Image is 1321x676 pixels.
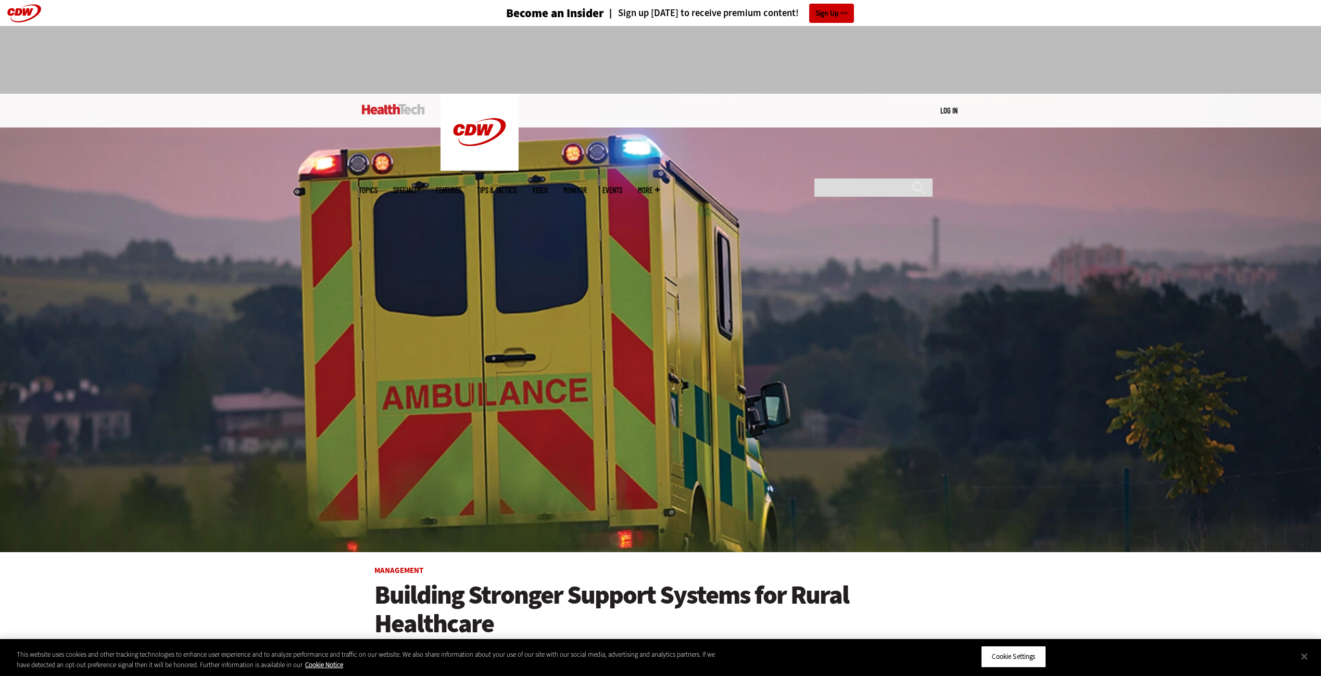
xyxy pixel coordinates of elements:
[359,186,378,194] span: Topics
[604,8,799,18] a: Sign up [DATE] to receive premium content!
[362,104,425,114] img: Home
[981,646,1046,668] button: Cookie Settings
[17,649,726,670] div: This website uses cookies and other tracking technologies to enhance user experience and to analy...
[305,660,343,669] a: More information about your privacy
[940,105,958,116] div: User menu
[602,186,622,194] a: Events
[940,106,958,115] a: Log in
[532,186,548,194] a: Video
[1293,645,1316,668] button: Close
[506,7,604,19] h3: Become an Insider
[477,186,517,194] a: Tips & Tactics
[374,581,947,638] a: Building Stronger Support Systems for Rural Healthcare
[467,7,604,19] a: Become an Insider
[441,94,519,171] img: Home
[393,186,420,194] span: Specialty
[809,4,854,23] a: Sign Up
[436,186,461,194] a: Features
[638,186,660,194] span: More
[374,565,423,576] a: Management
[471,36,850,83] iframe: advertisement
[441,162,519,173] a: CDW
[563,186,587,194] a: MonITor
